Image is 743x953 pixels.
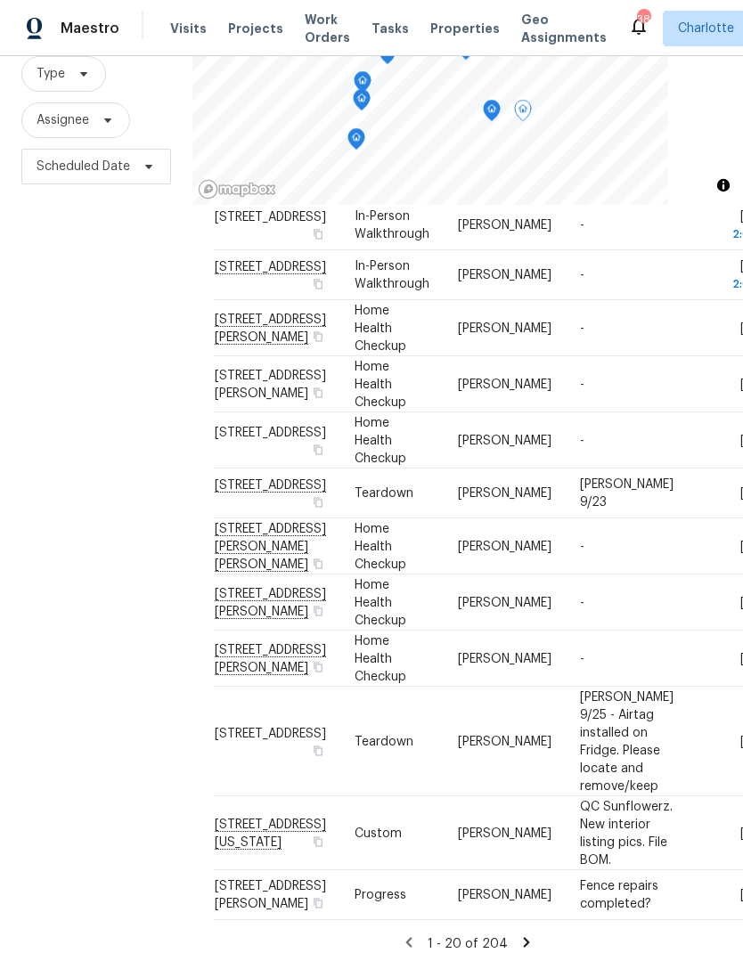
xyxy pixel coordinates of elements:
[37,65,65,83] span: Type
[458,540,551,552] span: [PERSON_NAME]
[458,434,551,446] span: [PERSON_NAME]
[355,360,406,408] span: Home Health Checkup
[355,487,413,500] span: Teardown
[483,100,501,127] div: Map marker
[458,219,551,232] span: [PERSON_NAME]
[713,175,734,196] button: Toggle attribution
[580,800,673,866] span: QC Sunflowerz. New interior listing pics. File BOM.
[458,322,551,334] span: [PERSON_NAME]
[310,555,326,571] button: Copy Address
[310,602,326,618] button: Copy Address
[353,89,371,117] div: Map marker
[310,833,326,849] button: Copy Address
[514,100,532,127] div: Map marker
[355,416,406,464] span: Home Health Checkup
[37,111,89,129] span: Assignee
[637,11,649,29] div: 38
[355,735,413,747] span: Teardown
[215,426,326,438] span: [STREET_ADDRESS]
[310,441,326,457] button: Copy Address
[310,276,326,292] button: Copy Address
[305,11,350,46] span: Work Orders
[580,378,584,390] span: -
[355,578,406,626] span: Home Health Checkup
[310,328,326,344] button: Copy Address
[355,827,402,839] span: Custom
[310,494,326,510] button: Copy Address
[170,20,207,37] span: Visits
[428,938,508,950] span: 1 - 20 of 204
[354,71,371,99] div: Map marker
[215,369,326,399] span: [STREET_ADDRESS][PERSON_NAME]
[458,827,551,839] span: [PERSON_NAME]
[580,322,584,334] span: -
[458,378,551,390] span: [PERSON_NAME]
[37,158,130,175] span: Scheduled Date
[580,219,584,232] span: -
[458,487,551,500] span: [PERSON_NAME]
[580,652,584,664] span: -
[458,596,551,608] span: [PERSON_NAME]
[379,43,396,70] div: Map marker
[198,179,276,200] a: Mapbox homepage
[310,895,326,911] button: Copy Address
[580,880,658,910] span: Fence repairs completed?
[580,690,674,792] span: [PERSON_NAME] 9/25 - Airtag installed on Fridge. Please locate and remove/keep
[580,540,584,552] span: -
[678,20,734,37] span: Charlotte
[355,522,406,570] span: Home Health Checkup
[215,211,326,224] span: [STREET_ADDRESS]
[355,210,429,240] span: In-Person Walkthrough
[458,652,551,664] span: [PERSON_NAME]
[347,128,365,156] div: Map marker
[430,20,500,37] span: Properties
[215,880,326,910] span: [STREET_ADDRESS][PERSON_NAME]
[215,727,326,739] span: [STREET_ADDRESS]
[310,226,326,242] button: Copy Address
[355,260,429,290] span: In-Person Walkthrough
[228,20,283,37] span: Projects
[580,269,584,281] span: -
[580,478,674,509] span: [PERSON_NAME] 9/23
[458,889,551,901] span: [PERSON_NAME]
[355,889,406,901] span: Progress
[310,384,326,400] button: Copy Address
[61,20,119,37] span: Maestro
[718,175,729,195] span: Toggle attribution
[355,634,406,682] span: Home Health Checkup
[310,742,326,758] button: Copy Address
[580,596,584,608] span: -
[310,658,326,674] button: Copy Address
[355,304,406,352] span: Home Health Checkup
[458,269,551,281] span: [PERSON_NAME]
[580,434,584,446] span: -
[521,11,607,46] span: Geo Assignments
[458,735,551,747] span: [PERSON_NAME]
[371,22,409,35] span: Tasks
